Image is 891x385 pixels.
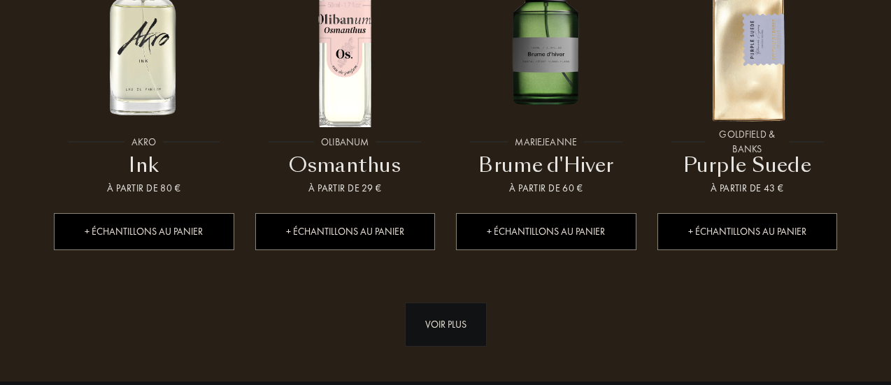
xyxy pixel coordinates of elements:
[405,303,487,347] div: Voir plus
[663,181,832,196] div: À partir de 43 €
[255,213,436,250] div: + Échantillons au panier
[59,181,229,196] div: À partir de 80 €
[54,213,234,250] div: + Échantillons au panier
[59,152,229,179] div: Ink
[261,181,430,196] div: À partir de 29 €
[462,181,631,196] div: À partir de 60 €
[663,152,832,179] div: Purple Suede
[261,152,430,179] div: Osmanthus
[456,213,636,250] div: + Échantillons au panier
[657,213,838,250] div: + Échantillons au panier
[462,152,631,179] div: Brume d'Hiver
